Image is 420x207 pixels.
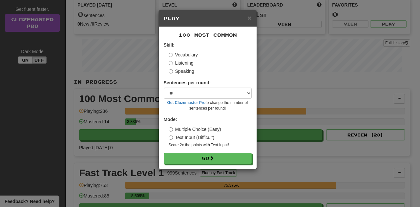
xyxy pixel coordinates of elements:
label: Sentences per round: [164,79,211,86]
label: Multiple Choice (Easy) [169,126,221,133]
strong: Mode: [164,117,177,122]
span: 100 Most Common [178,32,237,38]
small: Score 2x the points with Text Input ! [169,142,252,148]
input: Speaking [169,69,173,73]
h5: Play [164,15,252,22]
label: Vocabulary [169,52,198,58]
small: to change the number of sentences per round! [164,100,252,111]
button: Close [247,14,251,21]
strong: Skill: [164,42,175,48]
input: Text Input (Difficult) [169,135,173,140]
span: × [247,14,251,22]
label: Listening [169,60,194,66]
input: Vocabulary [169,53,173,57]
label: Speaking [169,68,194,74]
input: Listening [169,61,173,65]
input: Multiple Choice (Easy) [169,127,173,132]
button: Go [164,153,252,164]
a: Get Clozemaster Pro [167,100,206,105]
label: Text Input (Difficult) [169,134,215,141]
